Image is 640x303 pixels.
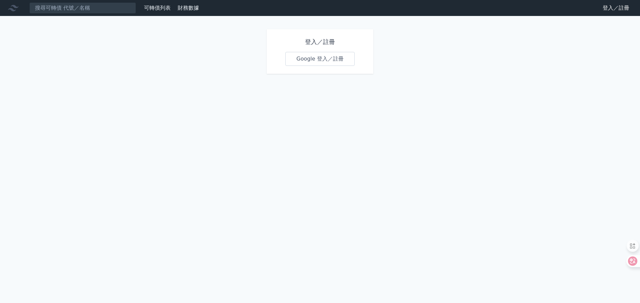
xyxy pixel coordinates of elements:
[285,37,355,47] h1: 登入／註冊
[178,5,199,11] a: 財務數據
[144,5,171,11] a: 可轉債列表
[29,2,136,14] input: 搜尋可轉債 代號／名稱
[285,52,355,66] a: Google 登入／註冊
[597,3,635,13] a: 登入／註冊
